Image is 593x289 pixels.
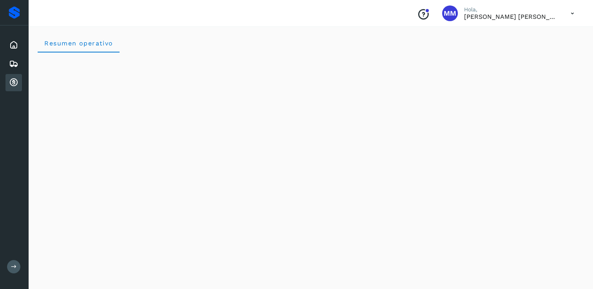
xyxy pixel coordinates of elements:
[5,74,22,91] div: Cuentas por cobrar
[44,40,113,47] span: Resumen operativo
[464,13,558,20] p: María Magdalena macaria González Marquez
[5,36,22,54] div: Inicio
[5,55,22,72] div: Embarques
[464,6,558,13] p: Hola,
